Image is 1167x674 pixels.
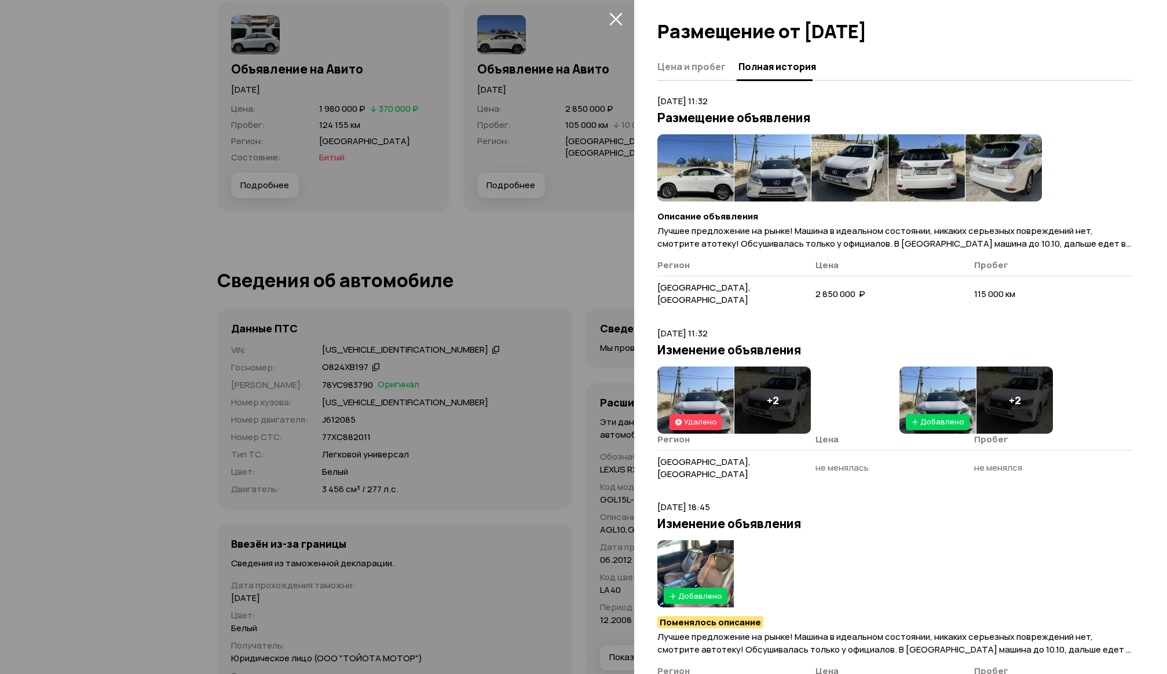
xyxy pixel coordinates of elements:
span: Добавлено [920,416,964,427]
p: [DATE] 11:32 [657,95,1132,108]
img: 1.hp1oh7aM3FjcpCK22ZKFnHODKTa9FR9G7xwQE70SSRTqFRlG5xAYRrtBGE_vQkoQvRBJE94.Bxtb88egiffTRQbdPVpqz7q... [657,134,734,202]
img: 1.vwYK67aM5cO-yBstu4y8BxHvEK3YeXPd3ykmjIR8J4-If3TZhHgj3t59ctnZeyXZjn1327w.SksBmwMKPKS0PJh7SbMXLI-... [811,134,888,202]
span: не менялась [815,461,869,474]
h3: Размещение объявления [657,110,1132,125]
span: Цена [815,259,839,271]
span: Регион [657,433,690,445]
h4: Описание объявления [657,211,1132,222]
h3: Изменение объявления [657,342,1132,357]
span: [GEOGRAPHIC_DATA], [GEOGRAPHIC_DATA] [657,456,751,480]
span: Добавлено [678,591,722,601]
h4: + 2 [1009,394,1021,406]
span: 2 850 000 ₽ [815,288,865,300]
span: Пробег [974,433,1008,445]
span: 115 000 км [974,288,1015,300]
span: Лучшее предложение на рынке! Машина в идеальном состоянии, никаких серьезных повреждений нет, смо... [657,631,1131,668]
span: [GEOGRAPHIC_DATA], [GEOGRAPHIC_DATA] [657,281,751,306]
button: закрыть [606,9,625,28]
h3: Изменение объявления [657,516,1132,531]
span: Полная история [738,61,816,72]
p: [DATE] 11:32 [657,327,1132,340]
img: 1.rRqVLbaM998hDgkxJG6yG44pArERvDCXQOo7wRW7MpAXtzuVGuw0yEG_O8UTvWfDRrZiyCM.8vetSAyqRaAMbfTWknxNKIn... [899,367,976,434]
span: Пробег [974,259,1008,271]
span: Цена [815,433,839,445]
img: 1.hDDOMraM3vV6ESAbfyOHMdU2K5sZoEzrSacZuhzwGuxM9B7jGaQfvhqkTrpLoxq_S6YY7Xg.LnjY0BXC9jIu9RS13zu3zvl... [734,134,811,202]
span: Лучшее предложение на рынке! Машина в идеальном состоянии, никаких серьезных повреждений нет, смо... [657,225,1131,262]
img: 1.gzByLbaM2fXGDicbwzKAMWkpLJumvhnu9LYfvvy7T-LwthS6_btMuaK_Huz2vh7ooOwZ7sQ.6Nh4dwRUdtGw7A7v7wy74eb... [965,134,1042,202]
span: Удалено [684,416,717,427]
h4: + 2 [767,394,779,406]
span: Регион [657,259,690,271]
img: 1.GnL7VLaMQLdPd75ZSnkTHPVQtdl-lo3_KcPSoHiWhap5xNKudZHQr36R1awpxYb8LJHXqU0.P6O2xmTqvhkIBr6kLkQximg... [657,540,734,607]
img: 1.vV1HgLaM55jzoxl29uO-XFyEEvbCGyTVyRR30pAWJ4PFE3eAyBZ208MVJ4_HQHeClUUjgPE.tBLPDfWD84wCcrxveawxcB1... [888,134,965,202]
span: Цена и пробег [657,61,726,72]
mark: Поменялось описание [657,616,763,628]
span: не менялся [974,461,1022,474]
img: 1.hDDOMraM3vV6ESAbfyOHMdU2K5sZoEzrSacZuhzwGuxM9B7jGaQfvhqkTrpLoxq_S6YY7Xg.LnjY0BXC9jIu9RS13zu3zvl... [657,367,734,434]
p: [DATE] 18:45 [657,501,1132,514]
